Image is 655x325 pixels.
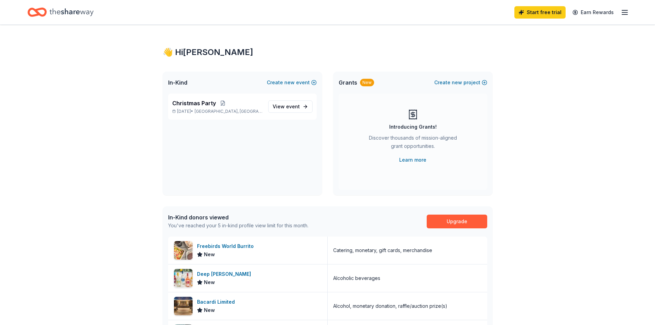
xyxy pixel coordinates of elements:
a: Learn more [399,156,426,164]
div: 👋 Hi [PERSON_NAME] [163,47,493,58]
span: new [452,78,462,87]
img: Image for Freebirds World Burrito [174,241,193,260]
img: Image for Bacardi Limited [174,297,193,315]
a: Earn Rewards [568,6,618,19]
span: Christmas Party [172,99,216,107]
span: New [204,278,215,286]
span: In-Kind [168,78,187,87]
div: Alcohol, monetary donation, raffle/auction prize(s) [333,302,447,310]
span: new [284,78,295,87]
div: You've reached your 5 in-kind profile view limit for this month. [168,221,308,230]
a: Home [28,4,94,20]
div: New [360,79,374,86]
a: Upgrade [427,215,487,228]
span: New [204,306,215,314]
button: Createnewproject [434,78,487,87]
div: Introducing Grants! [389,123,437,131]
span: Grants [339,78,357,87]
div: Bacardi Limited [197,298,238,306]
button: Createnewevent [267,78,317,87]
div: Discover thousands of mission-aligned grant opportunities. [366,134,460,153]
img: Image for Deep Eddy Vodka [174,269,193,288]
span: event [286,104,300,109]
span: New [204,250,215,259]
p: [DATE] • [172,109,263,114]
div: In-Kind donors viewed [168,213,308,221]
a: Start free trial [514,6,566,19]
div: Alcoholic beverages [333,274,380,282]
div: Freebirds World Burrito [197,242,256,250]
div: Catering, monetary, gift cards, merchandise [333,246,432,254]
a: View event [268,100,313,113]
span: [GEOGRAPHIC_DATA], [GEOGRAPHIC_DATA] [195,109,262,114]
div: Deep [PERSON_NAME] [197,270,254,278]
span: View [273,102,300,111]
